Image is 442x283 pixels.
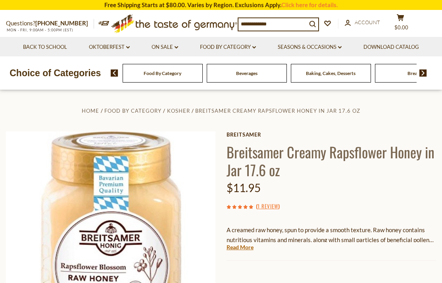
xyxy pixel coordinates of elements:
span: $0.00 [394,24,408,31]
a: On Sale [152,43,178,52]
p: A creamed raw honey, spun to provide a smooth texture. Raw honey contains nutritious vitamins and... [227,225,436,245]
a: Food By Category [200,43,256,52]
a: Click here for details. [281,1,338,8]
h1: Breitsamer Creamy Rapsflower Honey in Jar 17.6 oz [227,143,436,179]
a: Home [82,108,99,114]
a: [PHONE_NUMBER] [35,19,88,27]
a: Food By Category [104,108,161,114]
button: $0.00 [388,14,412,34]
img: next arrow [419,69,427,77]
span: MON - FRI, 9:00AM - 5:00PM (EST) [6,28,73,32]
a: Breitsamer [227,131,436,138]
a: Beverages [236,70,258,76]
a: Breitsamer Creamy Rapsflower Honey in Jar 17.6 oz [195,108,360,114]
span: ( ) [256,202,280,210]
a: Breads [407,70,422,76]
a: Read More [227,243,254,251]
a: Food By Category [144,70,181,76]
a: Download Catalog [363,43,419,52]
span: Account [355,19,380,25]
a: Oktoberfest [89,43,130,52]
a: 1 Review [258,202,278,211]
span: $11.95 [227,181,261,194]
a: Back to School [23,43,67,52]
a: Account [345,18,380,27]
p: Questions? [6,18,94,29]
a: Kosher [167,108,190,114]
img: previous arrow [111,69,118,77]
a: Baking, Cakes, Desserts [306,70,356,76]
a: Seasons & Occasions [278,43,342,52]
